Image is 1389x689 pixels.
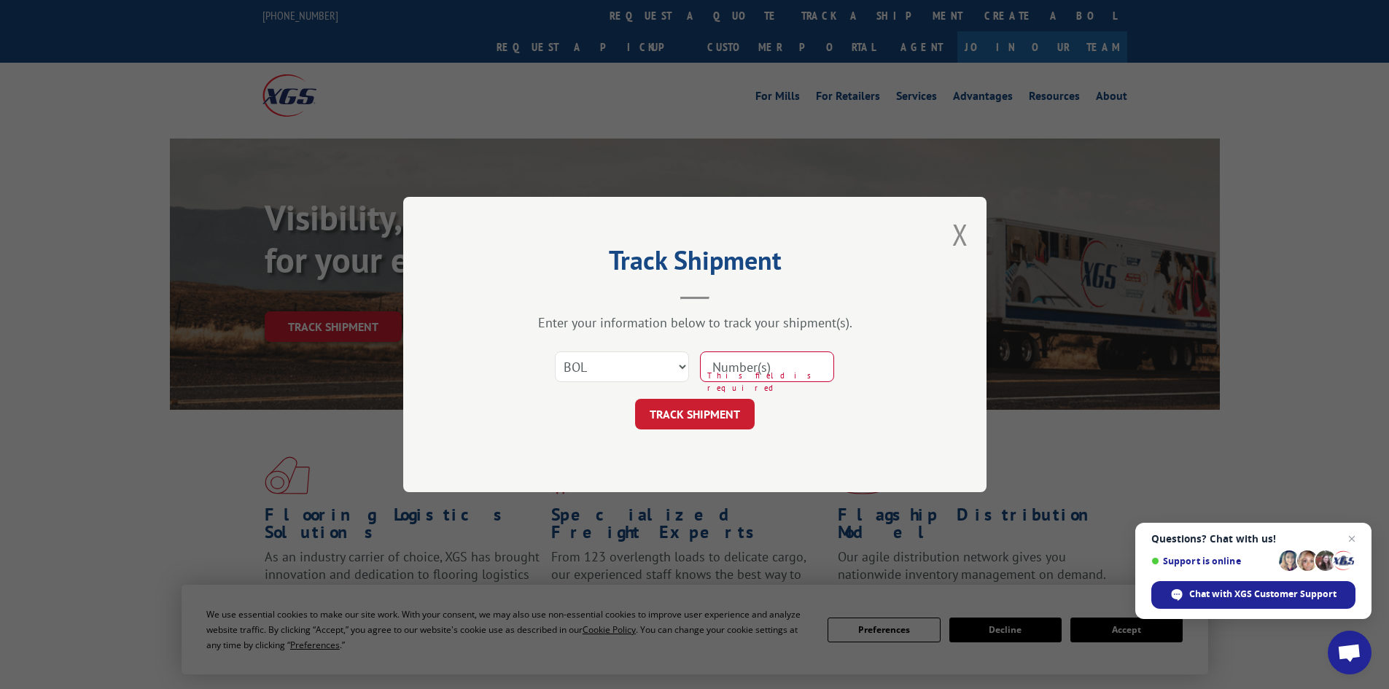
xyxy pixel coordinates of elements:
[476,250,914,278] h2: Track Shipment
[707,370,834,394] span: This field is required
[700,351,834,382] input: Number(s)
[635,399,755,429] button: TRACK SHIPMENT
[1151,581,1355,609] span: Chat with XGS Customer Support
[952,215,968,254] button: Close modal
[1151,556,1274,567] span: Support is online
[1328,631,1372,674] a: Open chat
[1151,533,1355,545] span: Questions? Chat with us!
[476,314,914,331] div: Enter your information below to track your shipment(s).
[1189,588,1337,601] span: Chat with XGS Customer Support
